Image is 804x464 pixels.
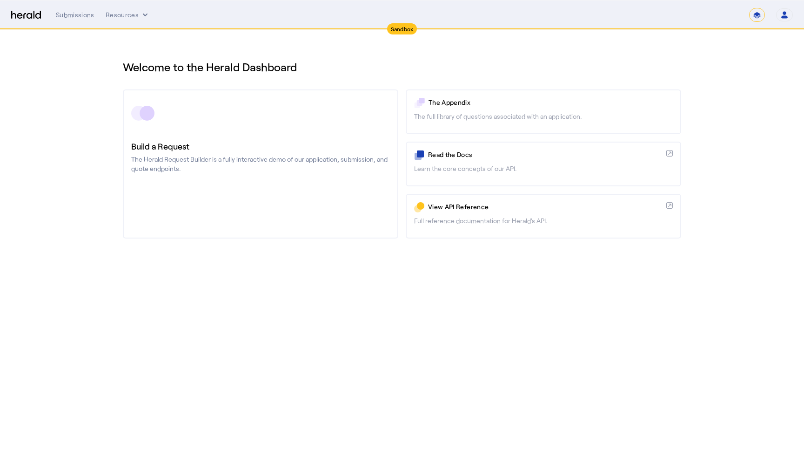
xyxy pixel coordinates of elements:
p: Read the Docs [428,150,663,159]
div: Sandbox [387,23,417,34]
a: Read the DocsLearn the core concepts of our API. [406,142,681,186]
a: Build a RequestThe Herald Request Builder is a fully interactive demo of our application, submiss... [123,89,398,239]
p: View API Reference [428,202,663,212]
p: Full reference documentation for Herald's API. [414,216,673,225]
a: View API ReferenceFull reference documentation for Herald's API. [406,194,681,239]
img: Herald Logo [11,11,41,20]
p: The Herald Request Builder is a fully interactive demo of our application, submission, and quote ... [131,155,390,173]
button: Resources dropdown menu [106,10,150,20]
p: Learn the core concepts of our API. [414,164,673,173]
h1: Welcome to the Herald Dashboard [123,60,681,75]
a: The AppendixThe full library of questions associated with an application. [406,89,681,134]
div: Submissions [56,10,94,20]
p: The full library of questions associated with an application. [414,112,673,121]
h3: Build a Request [131,140,390,153]
p: The Appendix [429,98,673,107]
